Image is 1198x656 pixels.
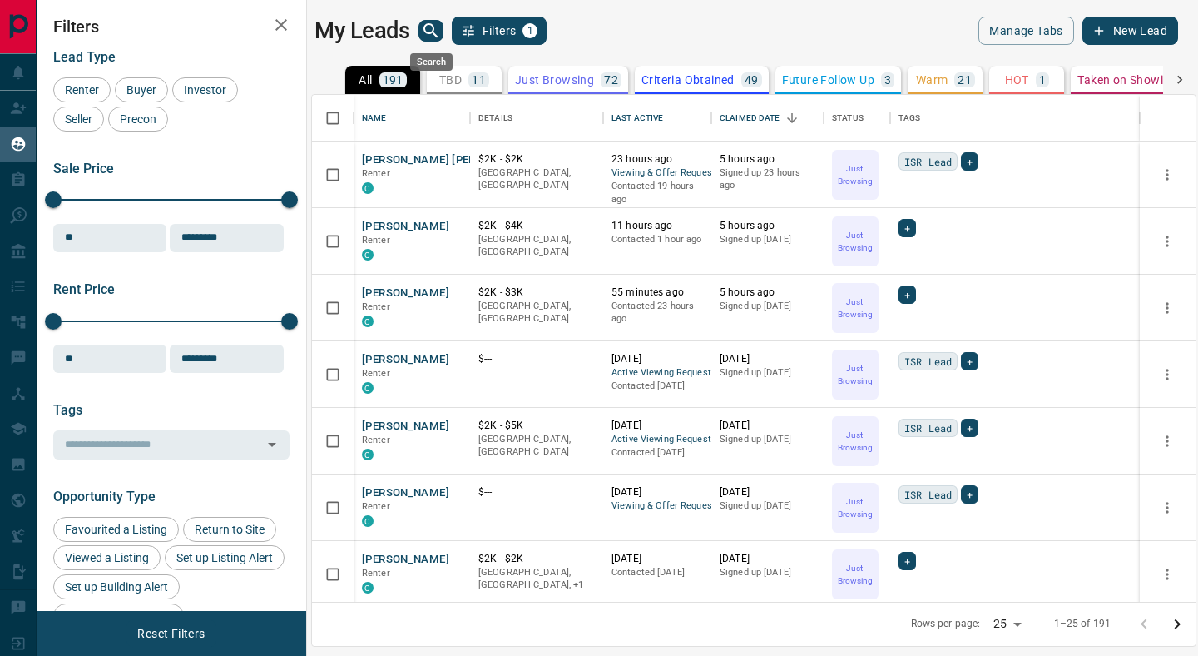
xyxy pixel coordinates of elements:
button: Filters1 [452,17,547,45]
p: 191 [383,74,403,86]
div: Return to Site [183,517,276,542]
p: Signed up [DATE] [720,300,815,313]
button: more [1155,296,1180,321]
div: Details [478,95,512,142]
button: [PERSON_NAME] [362,352,449,368]
span: + [904,220,910,236]
p: 11 hours ago [611,219,703,233]
div: Seller [53,107,104,132]
p: Signed up [DATE] [720,366,815,380]
span: ISR Lead [904,486,952,503]
p: [DATE] [611,552,703,566]
p: Contacted [DATE] [611,566,703,579]
p: HOT [1005,74,1029,86]
span: Reactivated Account [59,609,178,623]
button: more [1155,362,1180,387]
button: Manage Tabs [978,17,1073,45]
p: $2K - $2K [478,152,595,166]
div: Claimed Date [711,95,824,142]
div: condos.ca [362,449,374,460]
p: Just Browsing [834,229,877,254]
p: 3 [884,74,891,86]
p: Just Browsing [834,362,877,387]
button: search button [418,20,443,42]
button: more [1155,562,1180,587]
p: 72 [604,74,618,86]
div: Viewed a Listing [53,545,161,570]
div: condos.ca [362,249,374,261]
p: Just Browsing [515,74,594,86]
div: + [898,552,916,570]
p: Signed up [DATE] [720,233,815,246]
div: Favourited a Listing [53,517,179,542]
div: Last Active [611,95,663,142]
p: Just Browsing [834,429,877,454]
p: [DATE] [720,552,815,566]
div: Set up Listing Alert [165,545,285,570]
p: [DATE] [720,419,815,433]
div: + [961,485,978,504]
p: Contacted 19 hours ago [611,180,703,206]
span: Set up Listing Alert [171,551,279,564]
span: Renter [362,168,390,179]
p: Signed up [DATE] [720,499,815,513]
p: [DATE] [720,485,815,499]
div: + [961,352,978,370]
p: Signed up [DATE] [720,566,815,579]
p: $2K - $2K [478,552,595,566]
span: ISR Lead [904,353,952,370]
div: Name [354,95,470,142]
div: Renter [53,77,111,102]
div: Status [832,95,864,142]
p: Just Browsing [834,296,877,321]
button: more [1155,162,1180,187]
div: Set up Building Alert [53,574,180,599]
div: condos.ca [362,382,374,394]
span: Viewing & Offer Request [611,166,703,181]
p: Contacted 23 hours ago [611,300,703,326]
p: Criteria Obtained [641,74,735,86]
span: + [967,353,973,370]
div: + [898,286,916,304]
p: [DATE] [611,419,703,433]
button: more [1155,495,1180,520]
span: ISR Lead [904,153,952,170]
div: condos.ca [362,515,374,527]
span: Tags [53,402,82,418]
p: Taken on Showings [1077,74,1183,86]
div: Tags [890,95,1140,142]
button: Sort [780,107,804,130]
p: 23 hours ago [611,152,703,166]
p: 11 [472,74,486,86]
span: Rent Price [53,281,115,297]
span: Renter [362,368,390,379]
span: Precon [114,112,162,126]
span: Seller [59,112,98,126]
p: [DATE] [720,352,815,366]
p: [DATE] [611,485,703,499]
div: Details [470,95,603,142]
button: more [1155,229,1180,254]
div: Status [824,95,890,142]
span: Renter [59,83,105,97]
p: 21 [958,74,972,86]
span: Renter [362,235,390,246]
div: Reactivated Account [53,604,184,629]
span: Return to Site [189,523,270,536]
button: New Lead [1082,17,1178,45]
p: 49 [745,74,759,86]
p: [GEOGRAPHIC_DATA], [GEOGRAPHIC_DATA] [478,166,595,192]
p: TBD [439,74,462,86]
button: Go to next page [1161,608,1194,641]
span: Active Viewing Request [611,366,703,380]
button: [PERSON_NAME] [362,219,449,235]
button: Open [260,433,284,456]
p: Rows per page: [911,617,981,631]
p: 5 hours ago [720,286,815,300]
button: Reset Filters [126,619,215,648]
p: Just Browsing [834,495,877,520]
p: Just Browsing [834,162,877,187]
p: $--- [478,352,595,366]
div: + [898,219,916,237]
button: [PERSON_NAME] [362,485,449,501]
